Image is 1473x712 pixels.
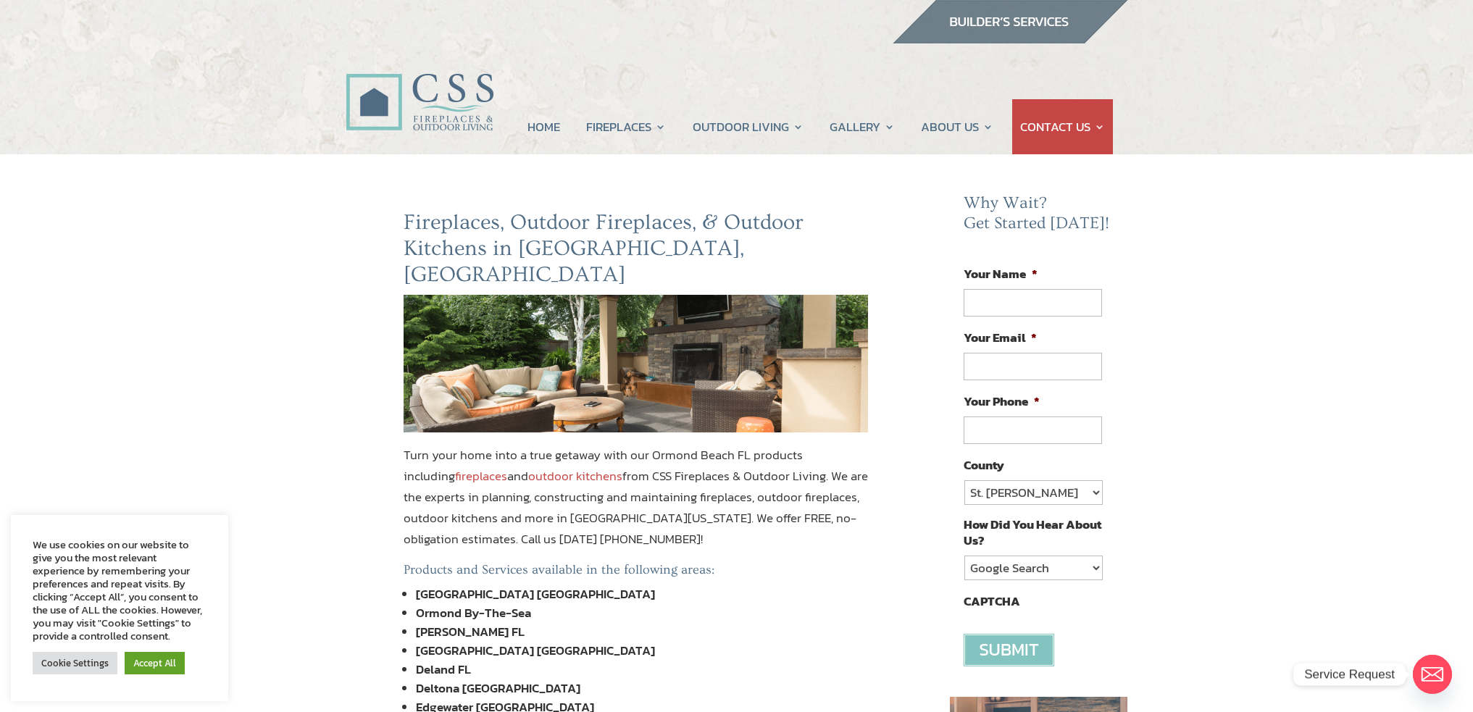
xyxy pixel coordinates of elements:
a: ABOUT US [921,99,993,154]
input: Submit [964,634,1054,666]
h2: Why Wait? Get Started [DATE]! [964,193,1113,240]
label: CAPTCHA [964,593,1020,609]
label: Your Phone [964,393,1040,409]
a: HOME [527,99,560,154]
a: Cookie Settings [33,652,117,674]
a: Email [1413,655,1452,694]
h2: Fireplaces, Outdoor Fireplaces, & Outdoor Kitchens in [GEOGRAPHIC_DATA], [GEOGRAPHIC_DATA] [404,209,869,295]
img: CSS Fireplaces & Outdoor Living (Formerly Construction Solutions & Supply)- Jacksonville Ormond B... [346,33,493,138]
a: GALLERY [830,99,895,154]
p: Turn your home into a true getaway with our Ormond Beach FL products including and from CSS Firep... [404,445,869,562]
li: [PERSON_NAME] FL [416,622,869,641]
a: fireplaces [455,466,507,485]
a: outdoor kitchens [528,466,622,485]
label: How Did You Hear About Us? [964,516,1101,548]
li: [GEOGRAPHIC_DATA] [GEOGRAPHIC_DATA] [416,585,869,603]
a: FIREPLACES [586,99,666,154]
li: Deland FL [416,660,869,679]
li: Deltona [GEOGRAPHIC_DATA] [416,679,869,698]
li: [GEOGRAPHIC_DATA] [GEOGRAPHIC_DATA] [416,641,869,660]
label: Your Email [964,330,1037,345]
label: County [964,457,1004,473]
a: CONTACT US [1020,99,1105,154]
li: Ormond By-The-Sea [416,603,869,622]
label: Your Name [964,266,1038,282]
h5: Products and Services available in the following areas: [404,562,869,585]
div: We use cookies on our website to give you the most relevant experience by remembering your prefer... [33,538,206,642]
a: builder services construction supply [892,30,1128,49]
a: Accept All [125,652,185,674]
a: OUTDOOR LIVING [693,99,804,154]
img: ormond-beach-fl [404,295,869,432]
